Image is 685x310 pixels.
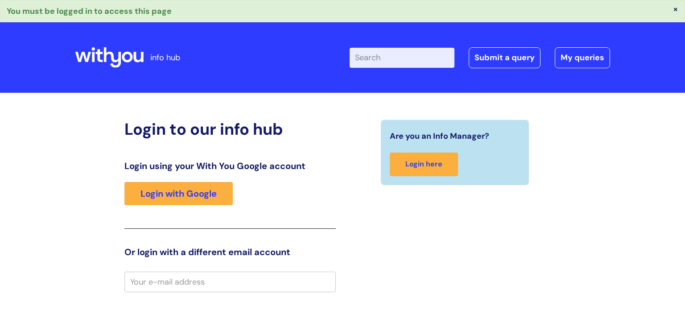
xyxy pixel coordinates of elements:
input: Search [350,48,454,67]
h3: Login using your With You Google account [124,161,336,171]
input: Your e-mail address [124,272,336,292]
a: Login here [390,153,458,176]
button: × [673,5,678,13]
h3: Or login with a different email account [124,247,336,257]
p: info hub [150,50,180,65]
h2: Login to our info hub [124,120,336,139]
span: Are you an Info Manager? [390,129,489,143]
a: Submit a query [469,47,541,68]
a: Login with Google [124,182,233,205]
a: My queries [555,47,610,68]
